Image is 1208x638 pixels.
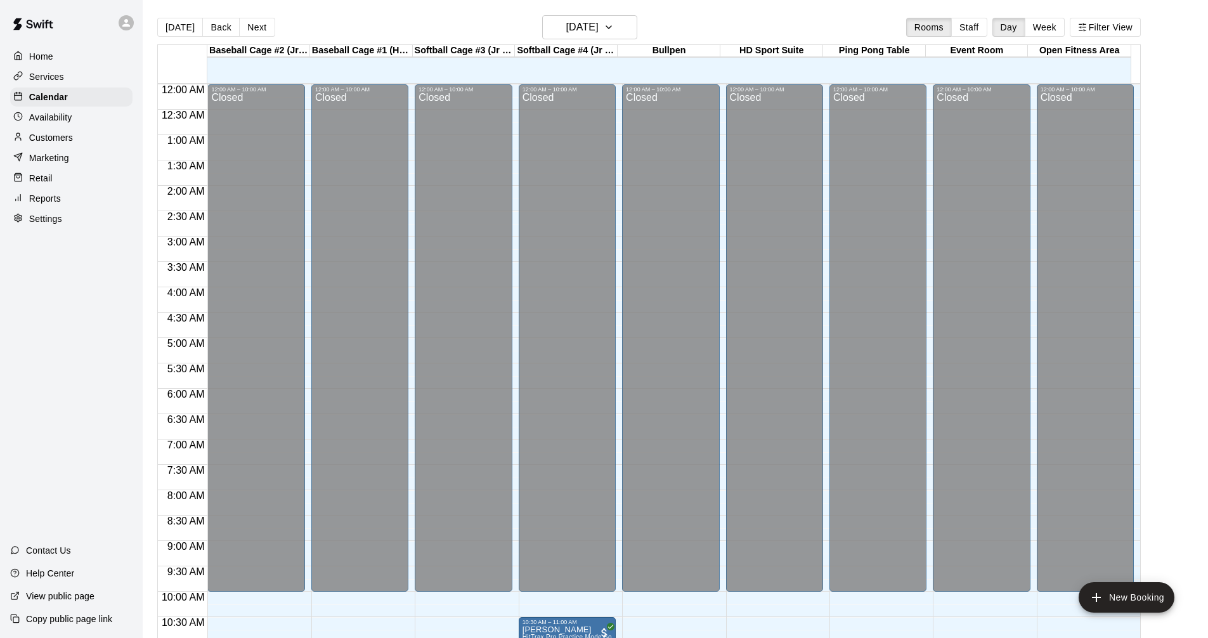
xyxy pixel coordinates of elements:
p: Calendar [29,91,68,103]
div: 12:00 AM – 10:00 AM [315,86,405,93]
a: Retail [10,169,133,188]
div: Ping Pong Table [823,45,926,57]
span: 10:00 AM [159,592,208,602]
div: Baseball Cage #1 (Hack Attack) [310,45,413,57]
div: 12:00 AM – 10:00 AM [833,86,923,93]
button: Next [239,18,275,37]
span: 7:00 AM [164,439,208,450]
div: 12:00 AM – 10:00 AM: Closed [415,84,512,592]
div: 12:00 AM – 10:00 AM: Closed [622,84,719,592]
a: Calendar [10,88,133,107]
button: Rooms [906,18,952,37]
div: Softball Cage #4 (Jr Hack Attack) [515,45,618,57]
div: Softball Cage #3 (Jr Hack Attack) [413,45,516,57]
span: 2:30 AM [164,211,208,222]
button: [DATE] [157,18,203,37]
span: 3:00 AM [164,237,208,247]
span: 6:00 AM [164,389,208,400]
div: 12:00 AM – 10:00 AM: Closed [726,84,823,592]
a: Home [10,47,133,66]
div: Baseball Cage #2 (Jr Hack Attack) [207,45,310,57]
div: 12:00 AM – 10:00 AM [730,86,819,93]
div: 12:00 AM – 10:00 AM [419,86,508,93]
div: HD Sport Suite [720,45,823,57]
span: 4:30 AM [164,313,208,323]
div: 12:00 AM – 10:00 AM [211,86,301,93]
div: 12:00 AM – 10:00 AM: Closed [519,84,616,592]
div: 12:00 AM – 10:00 AM [937,86,1026,93]
div: 12:00 AM – 10:00 AM [626,86,715,93]
p: Copy public page link [26,613,112,625]
button: Staff [951,18,987,37]
p: Retail [29,172,53,185]
p: Contact Us [26,544,71,557]
span: 9:00 AM [164,541,208,552]
div: 10:30 AM – 11:00 AM [523,619,612,625]
div: Closed [1041,93,1130,596]
div: Closed [626,93,715,596]
p: Customers [29,131,73,144]
p: View public page [26,590,94,602]
span: 6:30 AM [164,414,208,425]
span: 12:00 AM [159,84,208,95]
button: Filter View [1070,18,1141,37]
a: Customers [10,128,133,147]
button: add [1079,582,1174,613]
span: 2:00 AM [164,186,208,197]
span: 4:00 AM [164,287,208,298]
a: Reports [10,189,133,208]
div: Closed [419,93,508,596]
span: 3:30 AM [164,262,208,273]
div: Closed [730,93,819,596]
div: 12:00 AM – 10:00 AM: Closed [933,84,1030,592]
div: Event Room [926,45,1029,57]
div: 12:00 AM – 10:00 AM: Closed [829,84,926,592]
p: Availability [29,111,72,124]
p: Marketing [29,152,69,164]
span: 12:30 AM [159,110,208,120]
div: Closed [833,93,923,596]
span: 7:30 AM [164,465,208,476]
div: Bullpen [618,45,720,57]
span: 5:30 AM [164,363,208,374]
div: Closed [937,93,1026,596]
span: 10:30 AM [159,617,208,628]
span: 5:00 AM [164,338,208,349]
button: Week [1025,18,1065,37]
a: Services [10,67,133,86]
span: 9:30 AM [164,566,208,577]
p: Help Center [26,567,74,580]
div: Closed [211,93,301,596]
p: Home [29,50,53,63]
h6: [DATE] [566,18,599,36]
button: Day [992,18,1025,37]
a: Marketing [10,148,133,167]
p: Services [29,70,64,83]
span: 8:00 AM [164,490,208,501]
p: Settings [29,212,62,225]
div: 12:00 AM – 10:00 AM: Closed [207,84,304,592]
div: 12:00 AM – 10:00 AM: Closed [1037,84,1134,592]
div: Open Fitness Area [1028,45,1131,57]
div: Closed [315,93,405,596]
span: 1:30 AM [164,160,208,171]
span: 8:30 AM [164,516,208,526]
a: Settings [10,209,133,228]
div: 12:00 AM – 10:00 AM: Closed [311,84,408,592]
p: Reports [29,192,61,205]
a: Availability [10,108,133,127]
button: [DATE] [542,15,637,39]
span: 1:00 AM [164,135,208,146]
button: Back [202,18,240,37]
div: Closed [523,93,612,596]
div: 12:00 AM – 10:00 AM [1041,86,1130,93]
